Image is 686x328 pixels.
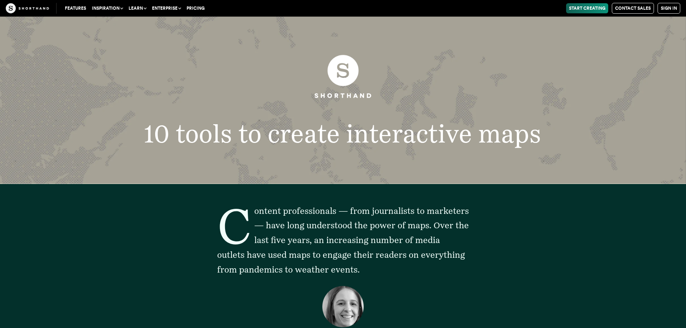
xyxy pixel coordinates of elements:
[149,3,184,13] button: Enterprise
[217,206,469,275] span: Content professionals — from journalists to marketers — have long understood the power of maps. O...
[184,3,207,13] a: Pricing
[126,3,149,13] button: Learn
[109,121,577,147] h1: 10 tools to create interactive maps
[89,3,126,13] button: Inspiration
[658,3,680,14] a: Sign in
[566,3,608,13] a: Start Creating
[62,3,89,13] a: Features
[612,3,654,14] a: Contact Sales
[6,3,49,13] img: The Craft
